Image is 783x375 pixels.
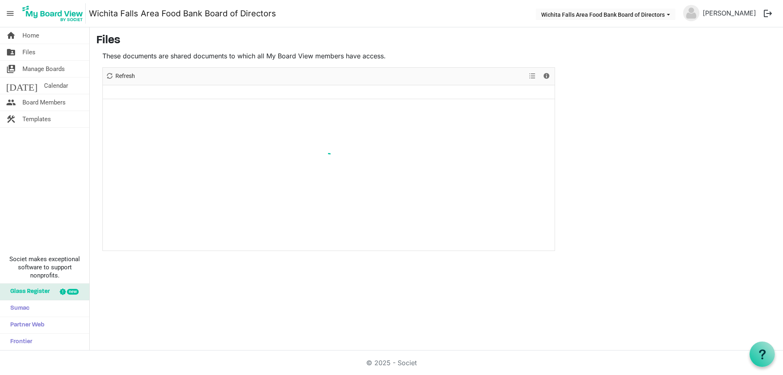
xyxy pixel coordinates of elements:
span: Glass Register [6,284,50,300]
span: [DATE] [6,78,38,94]
img: My Board View Logo [20,3,86,24]
img: no-profile-picture.svg [683,5,699,21]
span: Calendar [44,78,68,94]
a: © 2025 - Societ [366,359,417,367]
h3: Files [96,34,776,48]
button: Wichita Falls Area Food Bank Board of Directors dropdownbutton [536,9,675,20]
span: home [6,27,16,44]
span: Sumac [6,300,29,317]
span: Board Members [22,94,66,111]
span: Societ makes exceptional software to support nonprofits. [4,255,86,280]
span: Templates [22,111,51,127]
span: folder_shared [6,44,16,60]
a: Wichita Falls Area Food Bank Board of Directors [89,5,276,22]
span: Manage Boards [22,61,65,77]
p: These documents are shared documents to which all My Board View members have access. [102,51,555,61]
span: Home [22,27,39,44]
a: My Board View Logo [20,3,89,24]
span: construction [6,111,16,127]
span: Files [22,44,35,60]
span: menu [2,6,18,21]
span: switch_account [6,61,16,77]
div: new [67,289,79,295]
span: Partner Web [6,317,44,333]
span: people [6,94,16,111]
button: logout [759,5,776,22]
span: Frontier [6,334,32,350]
a: [PERSON_NAME] [699,5,759,21]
